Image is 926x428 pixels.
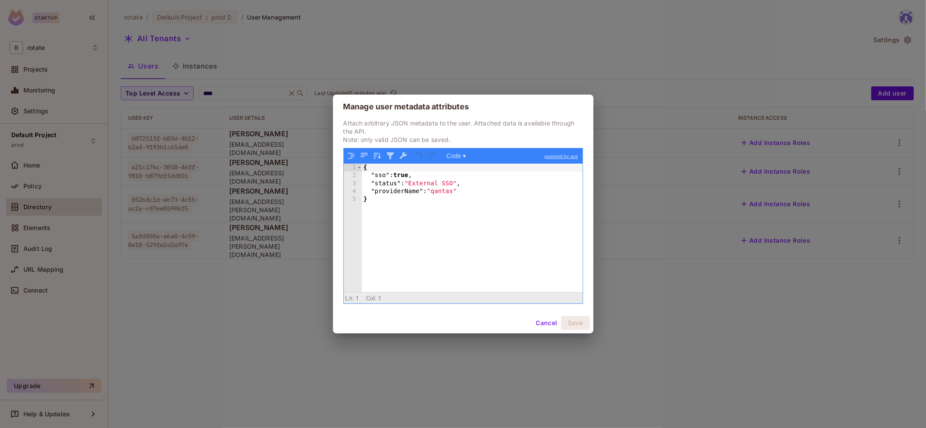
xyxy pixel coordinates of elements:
button: Redo (Ctrl+Shift+Z) [427,150,438,161]
div: 3 [344,180,362,188]
span: Ln: [346,295,354,302]
button: Sort contents [372,150,383,161]
button: Undo last action (Ctrl+Z) [414,150,425,161]
h2: Manage user metadata attributes [333,95,593,119]
span: 1 [378,295,382,302]
div: 2 [344,171,362,179]
button: Repair JSON: fix quotes and escape characters, remove comments and JSONP notation, turn JavaScrip... [398,150,409,161]
button: Cancel [532,316,560,330]
span: Col: [366,295,376,302]
button: Filter, sort, or transform contents [385,150,396,161]
button: Save [561,316,590,330]
div: 5 [344,195,362,203]
span: 1 [356,295,359,302]
p: Attach arbitrary JSON metadata to the user. Attached data is available through the API. Note: onl... [343,119,583,144]
a: powered by ace [540,148,582,164]
button: Code ▾ [444,150,469,161]
button: Compact JSON data, remove all whitespaces (Ctrl+Shift+I) [359,150,370,161]
div: 4 [344,188,362,195]
button: Format JSON data, with proper indentation and line feeds (Ctrl+I) [346,150,357,161]
div: 1 [344,164,362,171]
